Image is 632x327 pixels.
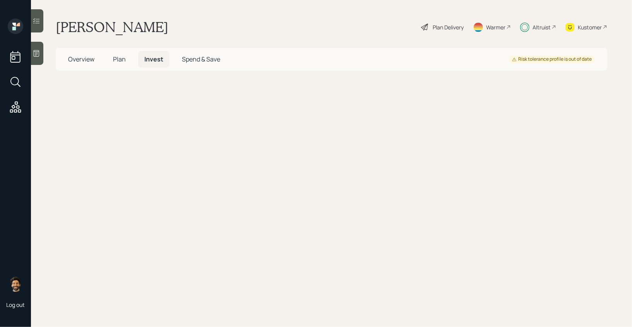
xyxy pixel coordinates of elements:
[182,55,220,63] span: Spend & Save
[512,56,592,63] div: Risk tolerance profile is out of date
[113,55,126,63] span: Plan
[578,23,602,31] div: Kustomer
[433,23,464,31] div: Plan Delivery
[533,23,551,31] div: Altruist
[8,276,23,292] img: eric-schwartz-headshot.png
[68,55,94,63] span: Overview
[486,23,505,31] div: Warmer
[6,301,25,308] div: Log out
[56,19,168,36] h1: [PERSON_NAME]
[144,55,163,63] span: Invest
